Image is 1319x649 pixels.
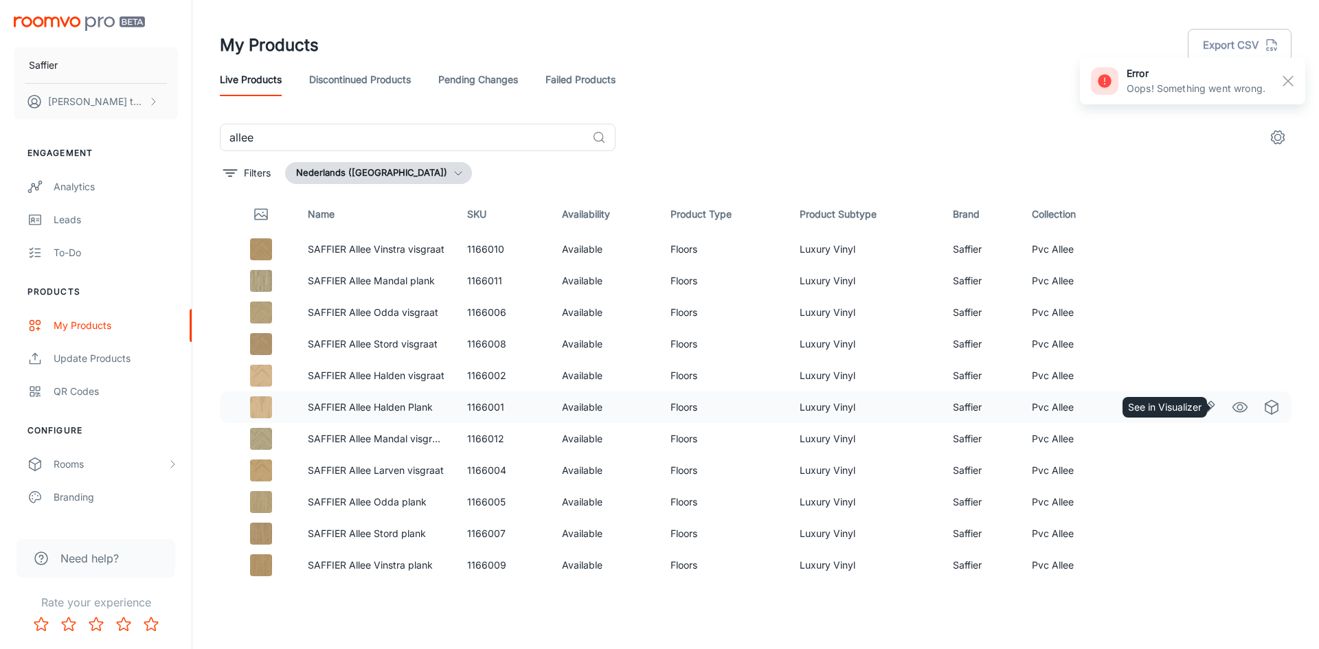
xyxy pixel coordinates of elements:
td: Floors [659,265,789,297]
td: Luxury Vinyl [789,518,942,549]
td: Floors [659,486,789,518]
button: Export CSV [1188,29,1292,62]
td: Pvc Allee [1021,360,1131,391]
th: Collection [1021,195,1131,234]
td: 1166003 [456,581,551,613]
td: 1166004 [456,455,551,486]
p: Rate your experience [11,594,181,611]
p: Oops! Something went wrong. [1127,81,1265,96]
p: Filters [244,166,271,181]
div: Leads [54,212,178,227]
td: Pvc Allee [1021,265,1131,297]
td: Floors [659,581,789,613]
td: 1166007 [456,518,551,549]
td: Floors [659,297,789,328]
a: See in Visualizer [1228,396,1252,419]
div: Analytics [54,179,178,194]
td: Pvc Allee [1021,391,1131,423]
a: Discontinued Products [309,63,411,96]
div: To-do [54,245,178,260]
td: Saffier [942,265,1021,297]
button: Saffier [14,47,178,83]
div: Branding [54,490,178,505]
a: SAFFIER Allee Mandal visgraat [308,433,447,444]
div: Texts [54,523,178,538]
button: filter [220,162,274,184]
td: Pvc Allee [1021,328,1131,360]
td: Floors [659,455,789,486]
td: Luxury Vinyl [789,297,942,328]
td: Pvc Allee [1021,549,1131,581]
a: See in Virtual Samples [1260,396,1283,419]
button: Rate 2 star [55,611,82,638]
button: Nederlands ([GEOGRAPHIC_DATA]) [285,162,472,184]
td: Available [551,328,659,360]
td: Luxury Vinyl [789,455,942,486]
td: Available [551,234,659,265]
td: Pvc Allee [1021,581,1131,613]
td: Saffier [942,549,1021,581]
th: Product Type [659,195,789,234]
td: Saffier [942,455,1021,486]
td: Luxury Vinyl [789,360,942,391]
td: Luxury Vinyl [789,549,942,581]
td: Pvc Allee [1021,518,1131,549]
p: Saffier [29,58,58,73]
a: SAFFIER Allee Vinstra plank [308,559,433,571]
td: Luxury Vinyl [789,391,942,423]
a: SAFFIER Allee Odda visgraat [308,306,438,318]
td: Available [551,549,659,581]
td: Luxury Vinyl [789,581,942,613]
svg: Thumbnail [253,206,269,223]
a: SAFFIER Allee Halden Plank [308,401,433,413]
th: Brand [942,195,1021,234]
td: Available [551,518,659,549]
button: [PERSON_NAME] ten Broeke [14,84,178,119]
td: Pvc Allee [1021,234,1131,265]
td: Available [551,423,659,455]
td: Pvc Allee [1021,455,1131,486]
div: Rooms [54,457,167,472]
td: Available [551,581,659,613]
td: Floors [659,234,789,265]
td: Available [551,297,659,328]
td: Available [551,455,659,486]
td: Saffier [942,518,1021,549]
td: 1166005 [456,486,551,518]
td: Available [551,360,659,391]
h6: error [1127,66,1265,81]
td: Available [551,265,659,297]
span: Need help? [60,550,119,567]
button: settings [1264,124,1292,151]
td: Pvc Allee [1021,486,1131,518]
td: Luxury Vinyl [789,423,942,455]
td: Luxury Vinyl [789,234,942,265]
td: Floors [659,360,789,391]
a: SAFFIER Allee Halden visgraat [308,369,444,381]
button: Rate 1 star [27,611,55,638]
td: Available [551,391,659,423]
td: Saffier [942,297,1021,328]
th: Name [297,195,457,234]
td: Floors [659,423,789,455]
button: Rate 5 star [137,611,165,638]
td: Saffier [942,234,1021,265]
td: Luxury Vinyl [789,265,942,297]
td: Saffier [942,423,1021,455]
td: 1166008 [456,328,551,360]
td: Luxury Vinyl [789,328,942,360]
div: Update Products [54,351,178,366]
input: Search [220,124,587,151]
a: SAFFIER Allee Larven visgraat [308,464,444,476]
th: Product Subtype [789,195,942,234]
td: Luxury Vinyl [789,486,942,518]
td: Floors [659,549,789,581]
td: Pvc Allee [1021,297,1131,328]
button: Rate 3 star [82,611,110,638]
a: Failed Products [545,63,616,96]
a: Edit [1197,396,1220,419]
a: SAFFIER Allee Stord visgraat [308,338,438,350]
a: SAFFIER Allee Stord plank [308,527,426,539]
td: 1166012 [456,423,551,455]
th: Availability [551,195,659,234]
